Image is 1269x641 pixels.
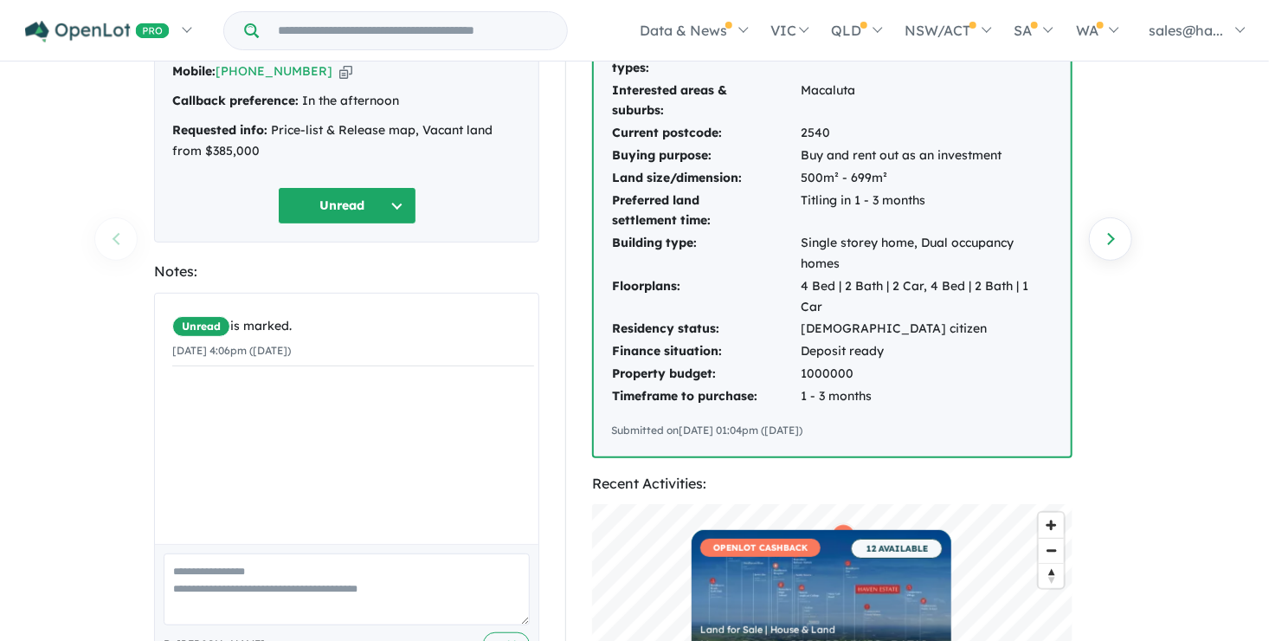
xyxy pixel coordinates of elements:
td: 2540 [800,122,1053,145]
span: Unread [172,316,230,337]
strong: Requested info: [172,122,267,138]
div: Map marker [831,522,857,554]
td: Single storey home, Dual occupancy homes [800,232,1053,275]
td: 4 Bed | 2 Bath | 2 Car, 4 Bed | 2 Bath | 1 Car [800,275,1053,319]
td: Floorplans: [611,275,800,319]
div: Price-list & Release map, Vacant land from $385,000 [172,120,521,162]
strong: Mobile: [172,63,216,79]
button: Copy [339,62,352,81]
td: Property budget: [611,363,800,385]
td: Macaluta [800,80,1053,123]
td: Residency status: [611,318,800,340]
a: [PHONE_NUMBER] [216,63,332,79]
div: Land for Sale | House & Land [700,625,943,635]
td: Buy and rent out as an investment [800,145,1053,167]
span: 12 AVAILABLE [851,539,943,559]
td: Timeframe to purchase: [611,385,800,408]
td: Building type: [611,232,800,275]
span: Zoom out [1039,539,1064,563]
small: [DATE] 4:06pm ([DATE]) [172,344,291,357]
div: In the afternoon [172,91,521,112]
span: OPENLOT CASHBACK [700,539,821,557]
strong: Callback preference: [172,93,299,108]
button: Reset bearing to north [1039,563,1064,588]
td: Preferred land settlement time: [611,190,800,233]
td: Finance situation: [611,340,800,363]
button: Zoom out [1039,538,1064,563]
td: 1000000 [800,363,1053,385]
button: Zoom in [1039,513,1064,538]
span: Reset bearing to north [1039,564,1064,588]
td: Land size/dimension: [611,167,800,190]
td: 1 - 3 months [800,385,1053,408]
div: Notes: [154,260,539,283]
td: [DEMOGRAPHIC_DATA] citizen [800,318,1053,340]
td: 500m² - 699m² [800,167,1053,190]
div: Submitted on [DATE] 01:04pm ([DATE]) [611,422,1053,439]
td: Buying purpose: [611,145,800,167]
img: Openlot PRO Logo White [25,21,170,42]
span: sales@ha... [1149,22,1223,39]
td: Deposit ready [800,340,1053,363]
div: is marked. [172,316,534,337]
input: Try estate name, suburb, builder or developer [262,12,564,49]
button: Unread [278,187,416,224]
div: Recent Activities: [592,472,1073,495]
td: Interested areas & suburbs: [611,80,800,123]
td: Titling in 1 - 3 months [800,190,1053,233]
td: Current postcode: [611,122,800,145]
